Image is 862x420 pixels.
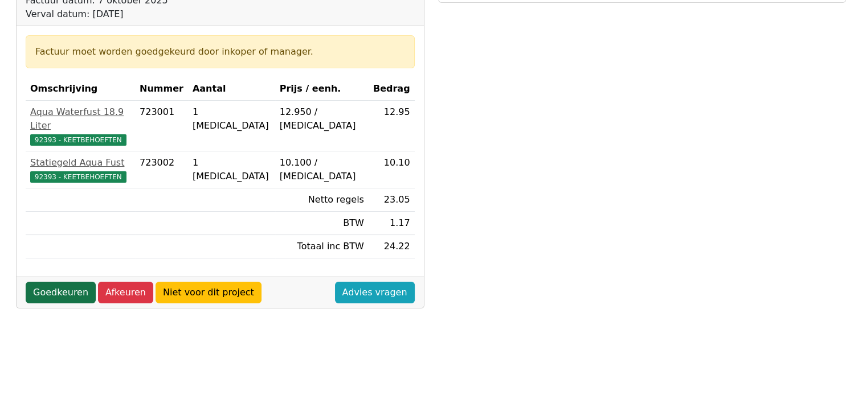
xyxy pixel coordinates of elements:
[135,77,188,101] th: Nummer
[275,235,369,258] td: Totaal inc BTW
[30,105,130,146] a: Aqua Waterfust 18.9 Liter92393 - KEETBEHOEFTEN
[193,156,271,183] div: 1 [MEDICAL_DATA]
[369,101,415,151] td: 12.95
[275,188,369,212] td: Netto regels
[335,282,415,303] a: Advies vragen
[26,7,377,21] div: Verval datum: [DATE]
[369,77,415,101] th: Bedrag
[280,105,364,133] div: 12.950 / [MEDICAL_DATA]
[275,77,369,101] th: Prijs / eenh.
[98,282,153,303] a: Afkeuren
[35,45,405,59] div: Factuur moet worden goedgekeurd door inkoper of manager.
[135,101,188,151] td: 723001
[30,156,130,170] div: Statiegeld Aqua Fust
[369,188,415,212] td: 23.05
[30,134,126,146] span: 92393 - KEETBEHOEFTEN
[26,282,96,303] a: Goedkeuren
[26,77,135,101] th: Omschrijving
[135,151,188,188] td: 723002
[280,156,364,183] div: 10.100 / [MEDICAL_DATA]
[369,212,415,235] td: 1.17
[30,156,130,183] a: Statiegeld Aqua Fust92393 - KEETBEHOEFTEN
[188,77,275,101] th: Aantal
[275,212,369,235] td: BTW
[30,171,126,183] span: 92393 - KEETBEHOEFTEN
[369,151,415,188] td: 10.10
[369,235,415,258] td: 24.22
[193,105,271,133] div: 1 [MEDICAL_DATA]
[30,105,130,133] div: Aqua Waterfust 18.9 Liter
[156,282,262,303] a: Niet voor dit project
